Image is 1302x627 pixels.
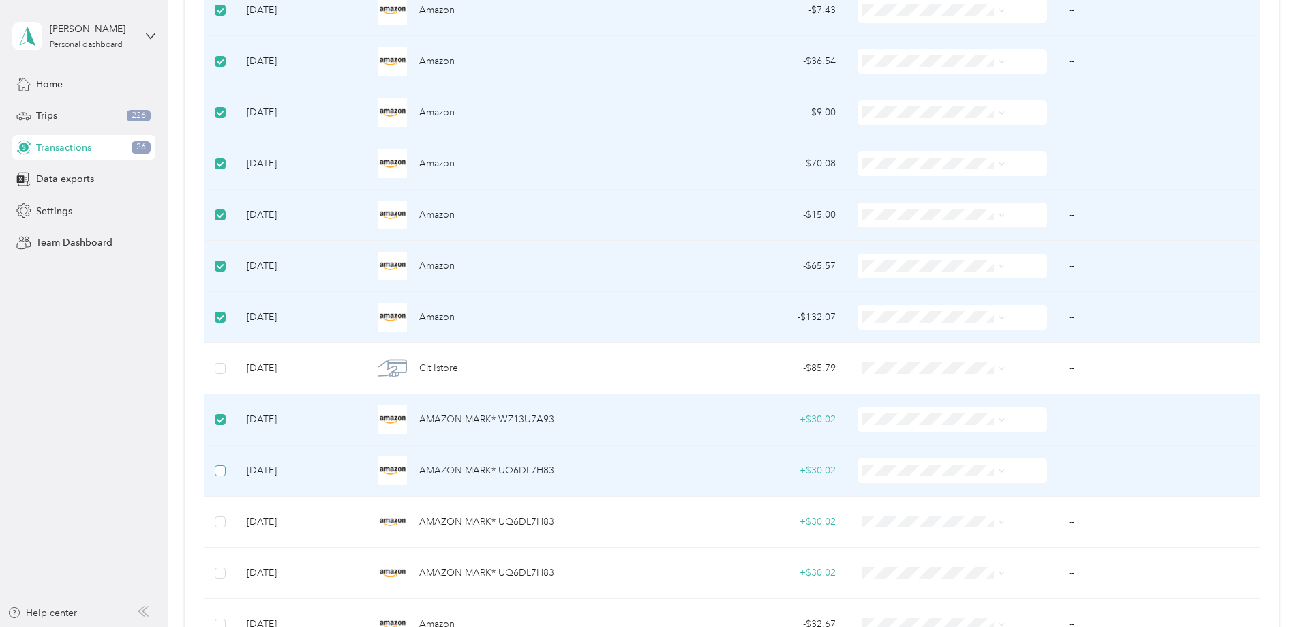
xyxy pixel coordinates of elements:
[378,47,407,76] img: Amazon
[127,110,151,122] span: 226
[419,3,455,18] span: Amazon
[36,204,72,218] span: Settings
[378,201,407,229] img: Amazon
[1226,551,1302,627] iframe: Everlance-gr Chat Button Frame
[36,108,57,123] span: Trips
[236,292,363,343] td: [DATE]
[236,343,363,394] td: [DATE]
[236,36,363,87] td: [DATE]
[419,156,455,171] span: Amazon
[236,446,363,497] td: [DATE]
[676,207,836,222] div: - $15.00
[1058,446,1260,497] td: --
[378,508,407,536] img: AMAZON MARK* UQ6DL7H83
[419,259,455,274] span: Amazon
[419,207,455,222] span: Amazon
[1058,87,1260,138] td: --
[1058,36,1260,87] td: --
[1058,548,1260,599] td: --
[1058,292,1260,343] td: --
[7,606,77,620] button: Help center
[236,190,363,241] td: [DATE]
[676,310,836,325] div: - $132.07
[676,566,836,581] div: + $30.02
[50,41,123,49] div: Personal dashboard
[676,514,836,529] div: + $30.02
[1058,497,1260,548] td: --
[36,141,91,155] span: Transactions
[378,405,407,434] img: AMAZON MARK* WZ13U7A93
[419,463,554,478] span: AMAZON MARK* UQ6DL7H83
[1058,138,1260,190] td: --
[236,87,363,138] td: [DATE]
[36,235,112,250] span: Team Dashboard
[378,303,407,332] img: Amazon
[676,105,836,120] div: - $9.00
[1058,190,1260,241] td: --
[419,514,554,529] span: AMAZON MARK* UQ6DL7H83
[378,456,407,485] img: AMAZON MARK* UQ6DL7H83
[378,149,407,178] img: Amazon
[132,141,151,154] span: 26
[236,548,363,599] td: [DATE]
[236,497,363,548] td: [DATE]
[1058,343,1260,394] td: --
[1058,394,1260,446] td: --
[419,310,455,325] span: Amazon
[676,156,836,171] div: - $70.08
[676,54,836,69] div: - $36.54
[1058,241,1260,292] td: --
[50,22,135,36] div: [PERSON_NAME]
[36,172,94,186] span: Data exports
[378,559,407,587] img: AMAZON MARK* UQ6DL7H83
[676,361,836,376] div: - $85.79
[378,98,407,127] img: Amazon
[36,77,63,91] span: Home
[676,3,836,18] div: - $7.43
[419,566,554,581] span: AMAZON MARK* UQ6DL7H83
[419,54,455,69] span: Amazon
[676,259,836,274] div: - $65.57
[378,354,407,383] img: Clt Istore
[676,463,836,478] div: + $30.02
[378,252,407,280] img: Amazon
[236,241,363,292] td: [DATE]
[676,412,836,427] div: + $30.02
[419,105,455,120] span: Amazon
[236,394,363,446] td: [DATE]
[419,361,458,376] span: Clt Istore
[236,138,363,190] td: [DATE]
[419,412,554,427] span: AMAZON MARK* WZ13U7A93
